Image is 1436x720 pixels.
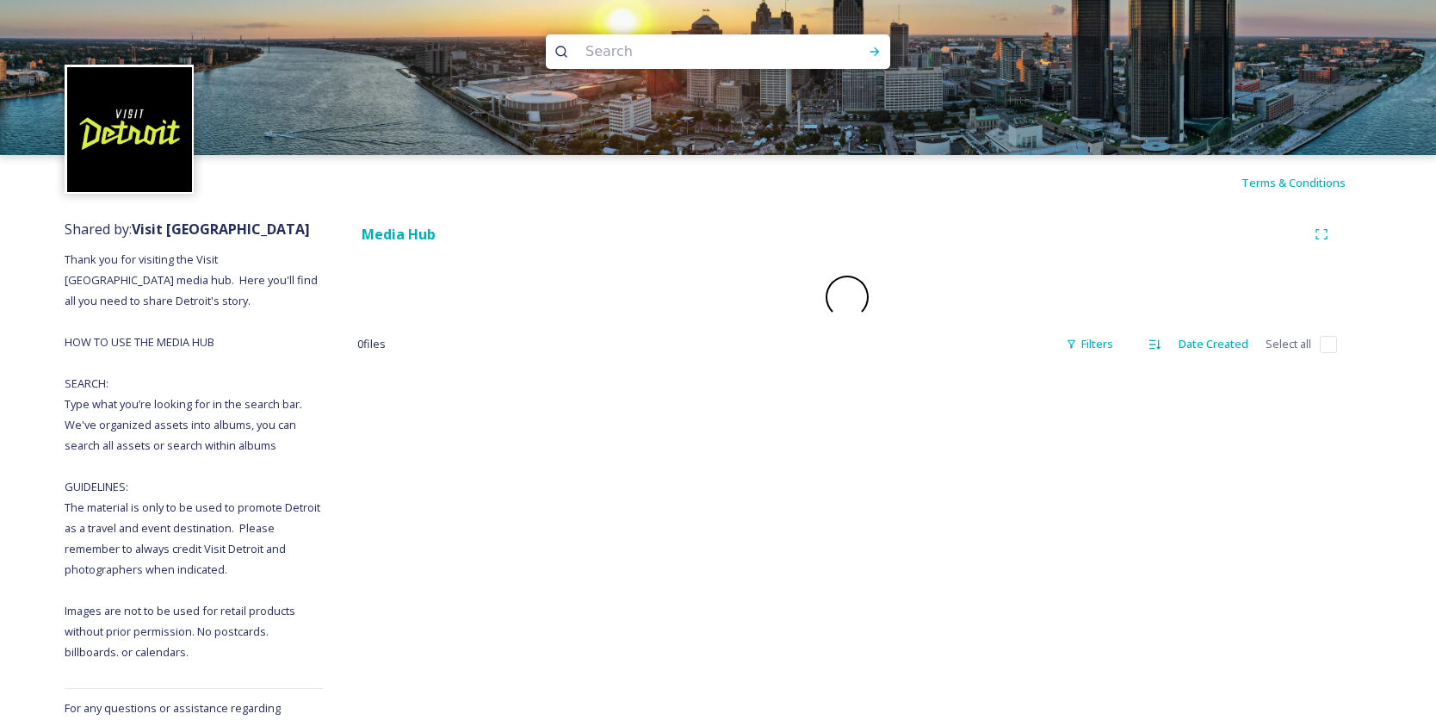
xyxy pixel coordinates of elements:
[1241,175,1346,190] span: Terms & Conditions
[65,220,310,239] span: Shared by:
[132,220,310,239] strong: Visit [GEOGRAPHIC_DATA]
[1266,336,1311,352] span: Select all
[67,67,192,192] img: VISIT%20DETROIT%20LOGO%20-%20BLACK%20BACKGROUND.png
[65,251,323,660] span: Thank you for visiting the Visit [GEOGRAPHIC_DATA] media hub. Here you'll find all you need to sh...
[362,225,436,244] strong: Media Hub
[577,33,813,71] input: Search
[1170,327,1257,361] div: Date Created
[1057,327,1122,361] div: Filters
[357,336,386,352] span: 0 file s
[1241,172,1371,193] a: Terms & Conditions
